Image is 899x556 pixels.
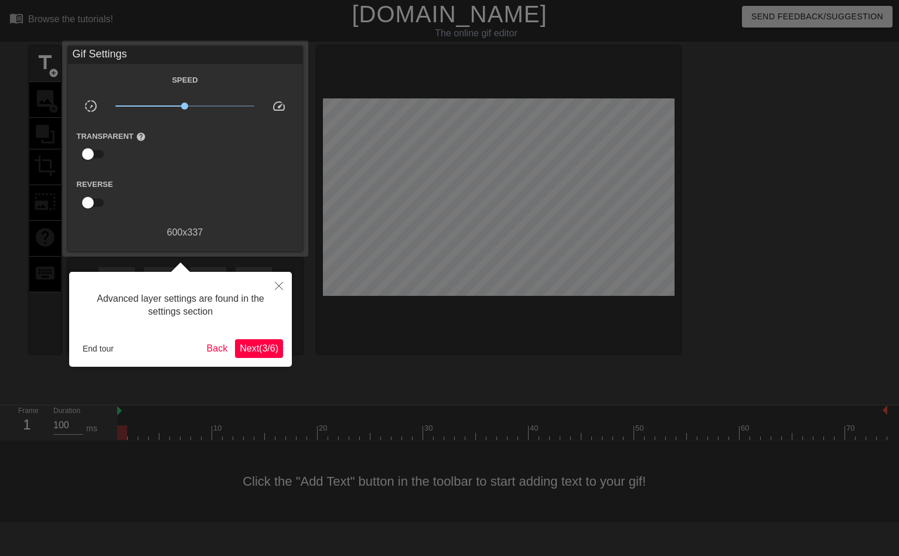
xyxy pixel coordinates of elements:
div: Advanced layer settings are found in the settings section [78,281,283,330]
button: End tour [78,340,118,357]
button: Next [235,339,283,358]
button: Close [266,272,292,299]
button: Back [202,339,233,358]
span: Next ( 3 / 6 ) [240,343,278,353]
